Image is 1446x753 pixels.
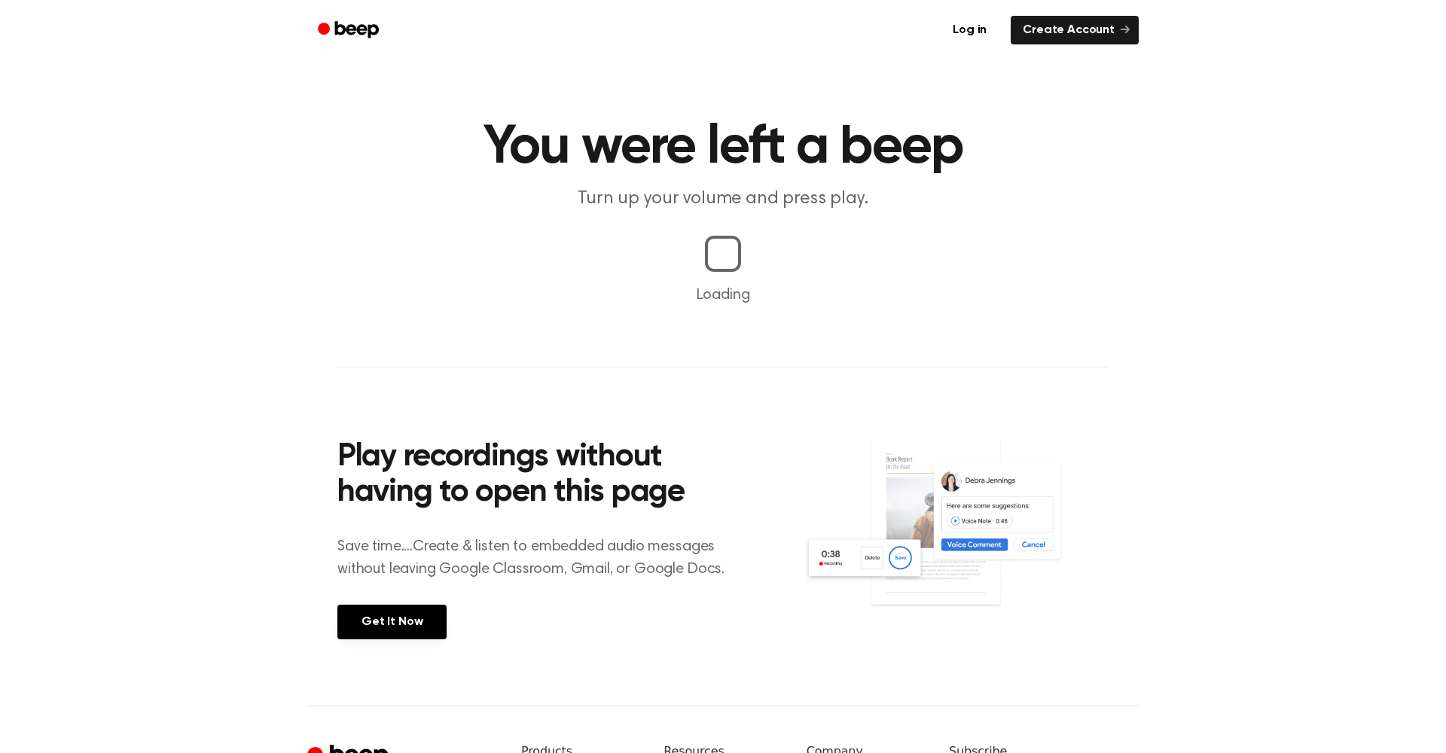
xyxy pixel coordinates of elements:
img: Voice Comments on Docs and Recording Widget [804,435,1109,638]
a: Create Account [1011,16,1139,44]
h2: Play recordings without having to open this page [337,440,743,511]
a: Get It Now [337,605,447,639]
p: Save time....Create & listen to embedded audio messages without leaving Google Classroom, Gmail, ... [337,535,743,581]
p: Loading [18,284,1428,306]
a: Beep [307,16,392,45]
a: Log in [938,13,1002,47]
p: Turn up your volume and press play. [434,187,1012,212]
h1: You were left a beep [337,120,1109,175]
